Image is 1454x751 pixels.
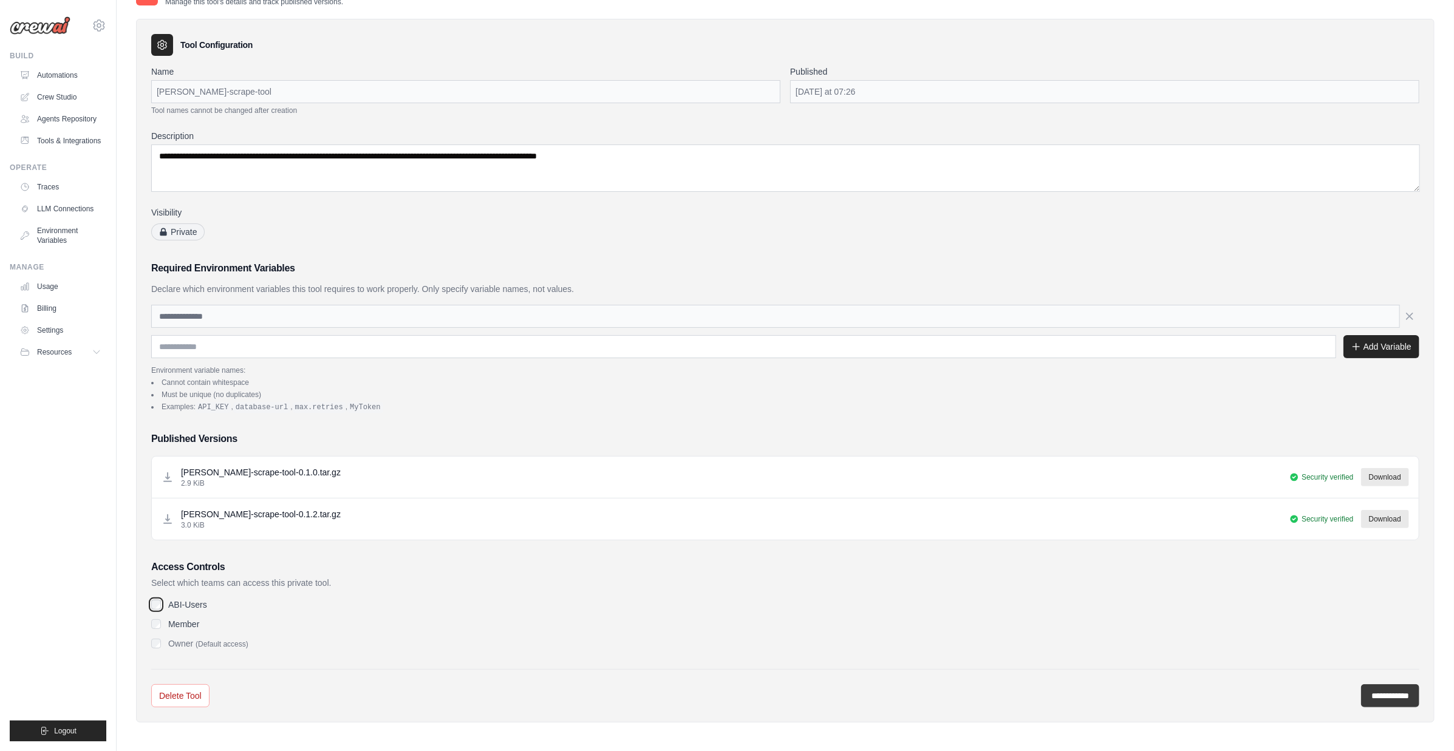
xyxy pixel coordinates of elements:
a: Automations [15,66,106,85]
p: 2.9 KiB [181,478,341,488]
label: Owner [168,639,193,648]
p: [PERSON_NAME]-scrape-tool-0.1.2.tar.gz [181,508,341,520]
label: ABI-Users [168,599,207,611]
p: Declare which environment variables this tool requires to work properly. Only specify variable na... [151,283,1419,295]
time: October 8, 2025 at 07:26 BST [796,87,856,97]
span: Security verified [1302,472,1353,482]
a: LLM Connections [15,199,106,219]
label: Published [790,66,1419,78]
span: Resources [37,347,72,357]
div: [PERSON_NAME]-scrape-tool [151,80,780,103]
a: Download [1361,468,1409,486]
a: Billing [15,299,106,318]
button: Logout [10,721,106,741]
button: Resources [15,342,106,362]
h3: Required Environment Variables [151,261,1419,276]
code: API_KEY [196,402,231,413]
p: 3.0 KiB [181,520,341,530]
code: MyToken [347,402,383,413]
span: Private [151,223,205,240]
code: max.retries [293,402,346,413]
h3: Access Controls [151,560,1419,574]
span: Security verified [1302,514,1353,524]
a: Agents Repository [15,109,106,129]
img: Logo [10,16,70,35]
a: Traces [15,177,106,197]
a: Delete Tool [151,684,210,707]
p: Environment variable names: [151,365,1419,375]
a: Settings [15,321,106,340]
h3: Tool Configuration [180,39,253,51]
div: Manage [10,262,106,272]
li: Cannot contain whitespace [151,378,1419,387]
a: Usage [15,277,106,296]
a: Crew Studio [15,87,106,107]
h3: Published Versions [151,432,1419,446]
a: Download [1361,510,1409,528]
label: Member [168,618,199,630]
label: Description [151,130,1419,142]
span: (Default access) [196,640,248,648]
a: Tools & Integrations [15,131,106,151]
span: Logout [54,726,77,736]
p: [PERSON_NAME]-scrape-tool-0.1.0.tar.gz [181,466,341,478]
a: Environment Variables [15,221,106,250]
label: Visibility [151,206,780,219]
li: Examples: , , , [151,402,1419,412]
code: database-url [233,402,290,413]
div: Operate [10,163,106,172]
div: Build [10,51,106,61]
button: Add Variable [1343,335,1419,358]
li: Must be unique (no duplicates) [151,390,1419,399]
label: Name [151,66,780,78]
p: Select which teams can access this private tool. [151,577,1419,589]
p: Tool names cannot be changed after creation [151,106,780,115]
